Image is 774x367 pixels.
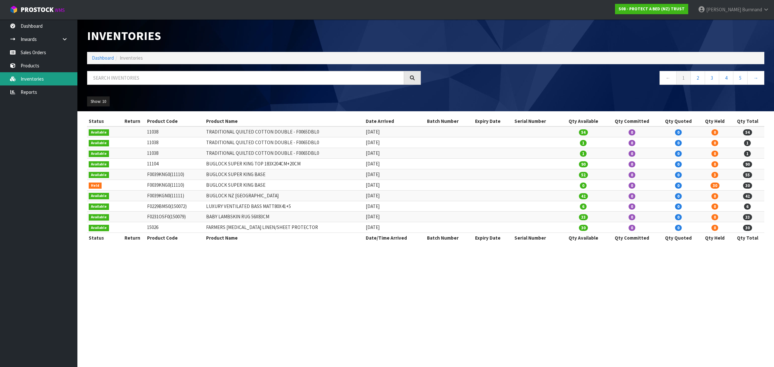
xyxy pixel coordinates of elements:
[120,55,143,61] span: Inventories
[87,233,119,243] th: Status
[364,222,425,233] td: [DATE]
[711,214,718,220] span: 0
[579,172,588,178] span: 52
[711,161,718,167] span: 0
[579,129,588,135] span: 54
[169,213,186,220] span: (150079)
[204,159,364,169] td: BUGLOCK SUPER KING TOP 183X204CM+20CM
[743,214,752,220] span: 33
[675,193,682,199] span: 0
[204,126,364,137] td: TRADITIONAL QUILTED COTTON DOUBLE - F0065DBL0
[425,116,473,126] th: Batch Number
[706,6,741,13] span: [PERSON_NAME]
[711,140,718,146] span: 0
[431,71,764,87] nav: Page navigation
[733,71,748,85] a: 5
[705,71,719,85] a: 3
[89,140,109,146] span: Available
[629,172,635,178] span: 0
[579,161,588,167] span: 90
[744,151,751,157] span: 1
[55,7,65,13] small: WMS
[743,193,752,199] span: 42
[629,161,635,167] span: 0
[364,137,425,148] td: [DATE]
[364,233,425,243] th: Date/Time Arrived
[364,201,425,212] td: [DATE]
[204,180,364,190] td: BUGLOCK SUPER KING BASE
[364,169,425,180] td: [DATE]
[675,203,682,210] span: 0
[145,169,204,180] td: F0039KNG0
[89,161,109,168] span: Available
[513,233,561,243] th: Serial Number
[711,172,718,178] span: 3
[170,182,184,188] span: (11110)
[730,116,764,126] th: Qty Total
[10,5,18,14] img: cube-alt.png
[675,161,682,167] span: 0
[711,151,718,157] span: 0
[710,183,719,189] span: 30
[89,172,109,178] span: Available
[21,5,54,14] span: ProStock
[89,193,109,199] span: Available
[606,116,658,126] th: Qty Committed
[744,203,751,210] span: 6
[675,140,682,146] span: 0
[145,180,204,190] td: F0039KNG0
[145,190,204,201] td: F0039KGN0
[89,225,109,231] span: Available
[89,183,102,189] span: Held
[690,71,705,85] a: 2
[579,193,588,199] span: 42
[364,148,425,159] td: [DATE]
[711,193,718,199] span: 0
[619,6,685,12] strong: S08 - PROTECT A BED (NZ) TRUST
[579,225,588,231] span: 30
[473,116,513,126] th: Expiry Date
[580,151,587,157] span: 1
[675,183,682,189] span: 0
[204,137,364,148] td: TRADITIONAL QUILTED COTTON DOUBLE - F0065DBL0
[730,233,764,243] th: Qty Total
[629,140,635,146] span: 0
[742,6,762,13] span: Burnnand
[364,126,425,137] td: [DATE]
[743,161,752,167] span: 90
[743,129,752,135] span: 54
[675,172,682,178] span: 0
[89,129,109,136] span: Available
[364,212,425,222] td: [DATE]
[580,140,587,146] span: 1
[145,222,204,233] td: 15026
[629,129,635,135] span: 0
[89,214,109,221] span: Available
[145,159,204,169] td: 11104
[364,180,425,190] td: [DATE]
[87,29,421,42] h1: Inventories
[629,225,635,231] span: 0
[580,183,587,189] span: 0
[364,159,425,169] td: [DATE]
[606,233,658,243] th: Qty Committed
[145,116,204,126] th: Product Code
[747,71,764,85] a: →
[145,201,204,212] td: F0229BMS0
[675,214,682,220] span: 0
[204,212,364,222] td: BABY LAMBSKIN RUG 56X83CM
[629,193,635,199] span: 0
[676,71,691,85] a: 1
[711,129,718,135] span: 0
[89,151,109,157] span: Available
[87,96,110,107] button: Show: 10
[473,233,513,243] th: Expiry Date
[204,222,364,233] td: FARMERS [MEDICAL_DATA] LINEN/SHEET PROTECTOR
[119,116,145,126] th: Return
[364,116,425,126] th: Date Arrived
[204,169,364,180] td: BUGLOCK SUPER KING BASE
[145,126,204,137] td: 11038
[711,203,718,210] span: 0
[719,71,733,85] a: 4
[743,225,752,231] span: 30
